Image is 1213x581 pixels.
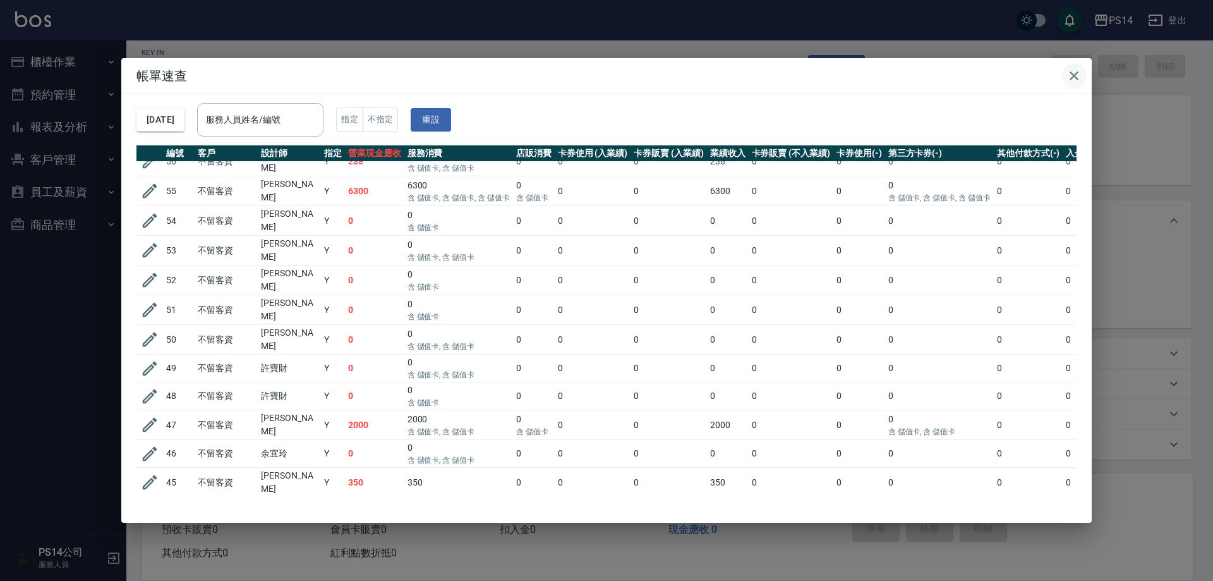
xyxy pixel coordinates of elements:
[555,145,631,162] th: 卡券使用 (入業績)
[345,468,404,498] td: 350
[707,355,749,382] td: 0
[888,192,991,204] p: 含 儲值卡, 含 儲值卡, 含 儲值卡
[631,440,707,468] td: 0
[513,440,555,468] td: 0
[749,468,833,498] td: 0
[707,176,749,206] td: 6300
[749,266,833,295] td: 0
[321,266,345,295] td: Y
[258,382,321,410] td: 許寶財
[1063,382,1114,410] td: 0
[345,410,404,440] td: 2000
[136,108,184,131] button: [DATE]
[707,266,749,295] td: 0
[1063,206,1114,236] td: 0
[994,236,1063,266] td: 0
[885,266,994,295] td: 0
[195,266,258,295] td: 不留客資
[555,355,631,382] td: 0
[885,176,994,206] td: 0
[994,325,1063,355] td: 0
[513,145,555,162] th: 店販消費
[631,266,707,295] td: 0
[195,236,258,266] td: 不留客資
[994,176,1063,206] td: 0
[163,468,195,498] td: 45
[833,410,885,440] td: 0
[513,468,555,498] td: 0
[994,440,1063,468] td: 0
[321,145,345,162] th: 指定
[555,382,631,410] td: 0
[195,206,258,236] td: 不留客資
[833,266,885,295] td: 0
[404,382,513,410] td: 0
[833,440,885,468] td: 0
[163,382,195,410] td: 48
[407,426,510,437] p: 含 儲值卡, 含 儲值卡
[163,410,195,440] td: 47
[707,325,749,355] td: 0
[195,440,258,468] td: 不留客資
[163,206,195,236] td: 54
[994,295,1063,325] td: 0
[631,145,707,162] th: 卡券販賣 (入業績)
[345,266,404,295] td: 0
[631,382,707,410] td: 0
[404,468,513,498] td: 350
[885,440,994,468] td: 0
[404,236,513,266] td: 0
[513,176,555,206] td: 0
[555,410,631,440] td: 0
[1063,355,1114,382] td: 0
[631,355,707,382] td: 0
[513,382,555,410] td: 0
[749,355,833,382] td: 0
[345,295,404,325] td: 0
[163,145,195,162] th: 編號
[994,468,1063,498] td: 0
[833,176,885,206] td: 0
[749,382,833,410] td: 0
[833,295,885,325] td: 0
[749,206,833,236] td: 0
[631,236,707,266] td: 0
[749,295,833,325] td: 0
[513,266,555,295] td: 0
[516,192,552,204] p: 含 儲值卡
[195,295,258,325] td: 不留客資
[345,440,404,468] td: 0
[407,341,510,352] p: 含 儲值卡, 含 儲值卡
[631,410,707,440] td: 0
[749,176,833,206] td: 0
[404,295,513,325] td: 0
[258,266,321,295] td: [PERSON_NAME]
[885,410,994,440] td: 0
[885,325,994,355] td: 0
[258,325,321,355] td: [PERSON_NAME]
[336,107,363,132] button: 指定
[345,382,404,410] td: 0
[707,440,749,468] td: 0
[631,206,707,236] td: 0
[555,325,631,355] td: 0
[404,176,513,206] td: 6300
[1063,266,1114,295] td: 0
[833,382,885,410] td: 0
[833,355,885,382] td: 0
[321,236,345,266] td: Y
[994,206,1063,236] td: 0
[121,58,1092,94] h2: 帳單速查
[749,145,833,162] th: 卡券販賣 (不入業績)
[195,325,258,355] td: 不留客資
[631,176,707,206] td: 0
[345,355,404,382] td: 0
[885,206,994,236] td: 0
[258,295,321,325] td: [PERSON_NAME]
[833,468,885,498] td: 0
[258,236,321,266] td: [PERSON_NAME]
[707,236,749,266] td: 0
[321,176,345,206] td: Y
[885,145,994,162] th: 第三方卡券(-)
[994,266,1063,295] td: 0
